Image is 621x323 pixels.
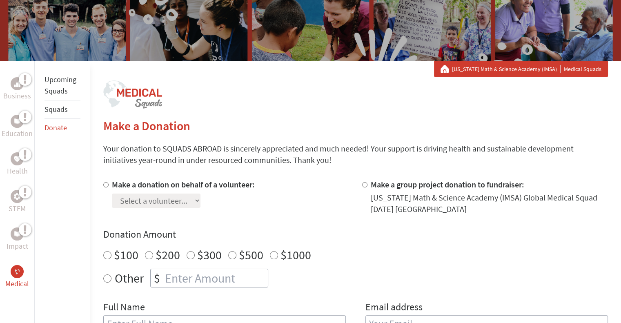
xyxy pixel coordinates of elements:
label: Full Name [103,301,145,315]
h2: Make a Donation [103,118,608,133]
li: Donate [45,119,80,137]
label: Other [115,269,144,287]
label: Email address [365,301,423,315]
label: $100 [114,247,138,263]
img: Education [14,118,20,124]
a: STEMSTEM [9,190,26,214]
p: STEM [9,203,26,214]
img: logo-medical-squads.png [103,80,162,109]
div: Education [11,115,24,128]
div: $ [151,269,163,287]
div: STEM [11,190,24,203]
img: Medical [14,268,20,275]
div: Health [11,152,24,165]
a: EducationEducation [2,115,33,139]
a: BusinessBusiness [3,77,31,102]
div: Impact [11,227,24,241]
a: HealthHealth [7,152,28,177]
p: Your donation to SQUADS ABROAD is sincerely appreciated and much needed! Your support is driving ... [103,143,608,166]
a: ImpactImpact [7,227,28,252]
div: [US_STATE] Math & Science Academy (IMSA) Global Medical Squad [DATE] [GEOGRAPHIC_DATA] [371,192,608,215]
div: Medical [11,265,24,278]
img: Impact [14,231,20,237]
p: Impact [7,241,28,252]
p: Health [7,165,28,177]
a: MedicalMedical [5,265,29,290]
input: Enter Amount [163,269,268,287]
li: Squads [45,100,80,119]
p: Medical [5,278,29,290]
img: Health [14,156,20,161]
div: Medical Squads [441,65,601,73]
label: $200 [156,247,180,263]
img: Business [14,80,20,87]
label: Make a group project donation to fundraiser: [371,179,524,189]
label: $500 [239,247,263,263]
a: [US_STATE] Math & Science Academy (IMSA) [452,65,561,73]
p: Education [2,128,33,139]
h4: Donation Amount [103,228,608,241]
div: Business [11,77,24,90]
li: Upcoming Squads [45,71,80,100]
p: Business [3,90,31,102]
a: Squads [45,105,68,114]
label: $300 [197,247,222,263]
label: Make a donation on behalf of a volunteer: [112,179,255,189]
label: $1000 [280,247,311,263]
img: STEM [14,193,20,200]
a: Donate [45,123,67,132]
a: Upcoming Squads [45,75,76,96]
